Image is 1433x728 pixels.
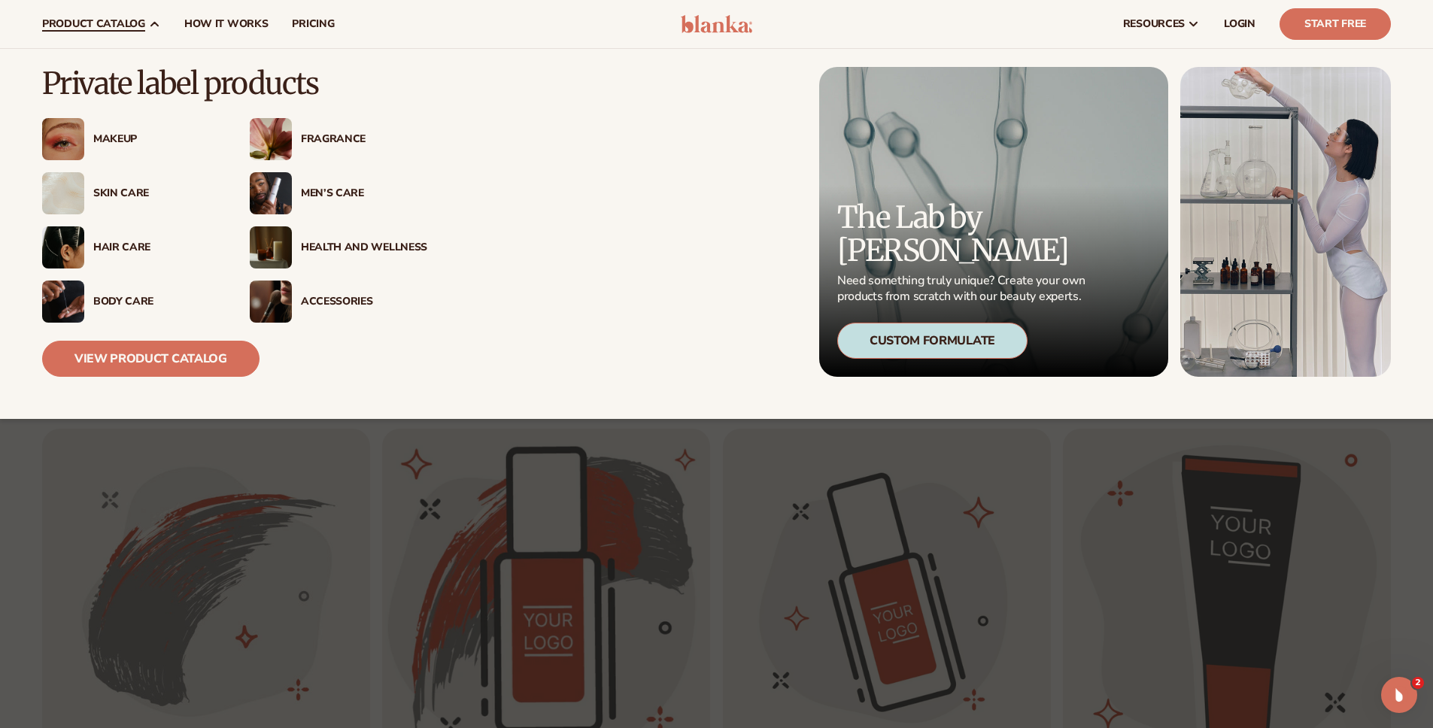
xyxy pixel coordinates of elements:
div: Hair Care [93,241,220,254]
a: Female with makeup brush. Accessories [250,281,427,323]
div: Custom Formulate [837,323,1028,359]
img: Male holding moisturizer bottle. [250,172,292,214]
img: Candles and incense on table. [250,226,292,268]
div: Makeup [93,133,220,146]
div: Health And Wellness [301,241,427,254]
a: View Product Catalog [42,341,260,377]
a: Male hand applying moisturizer. Body Care [42,281,220,323]
p: Private label products [42,67,427,100]
div: Accessories [301,296,427,308]
p: Need something truly unique? Create your own products from scratch with our beauty experts. [837,273,1090,305]
iframe: Intercom live chat [1381,677,1417,713]
a: Candles and incense on table. Health And Wellness [250,226,427,268]
span: LOGIN [1224,18,1255,30]
a: Male holding moisturizer bottle. Men’s Care [250,172,427,214]
span: How It Works [184,18,269,30]
div: Body Care [93,296,220,308]
img: Cream moisturizer swatch. [42,172,84,214]
a: Microscopic product formula. The Lab by [PERSON_NAME] Need something truly unique? Create your ow... [819,67,1168,377]
img: Male hand applying moisturizer. [42,281,84,323]
span: resources [1123,18,1185,30]
img: Female hair pulled back with clips. [42,226,84,268]
a: Pink blooming flower. Fragrance [250,118,427,160]
img: Female in lab with equipment. [1180,67,1391,377]
span: 2 [1412,677,1424,689]
img: Pink blooming flower. [250,118,292,160]
span: pricing [292,18,334,30]
img: Female with glitter eye makeup. [42,118,84,160]
a: Female hair pulled back with clips. Hair Care [42,226,220,268]
a: Start Free [1280,8,1391,40]
a: Female with glitter eye makeup. Makeup [42,118,220,160]
a: Cream moisturizer swatch. Skin Care [42,172,220,214]
div: Fragrance [301,133,427,146]
div: Skin Care [93,187,220,200]
img: Female with makeup brush. [250,281,292,323]
span: product catalog [42,18,145,30]
img: logo [681,15,752,33]
div: Men’s Care [301,187,427,200]
p: The Lab by [PERSON_NAME] [837,201,1090,267]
